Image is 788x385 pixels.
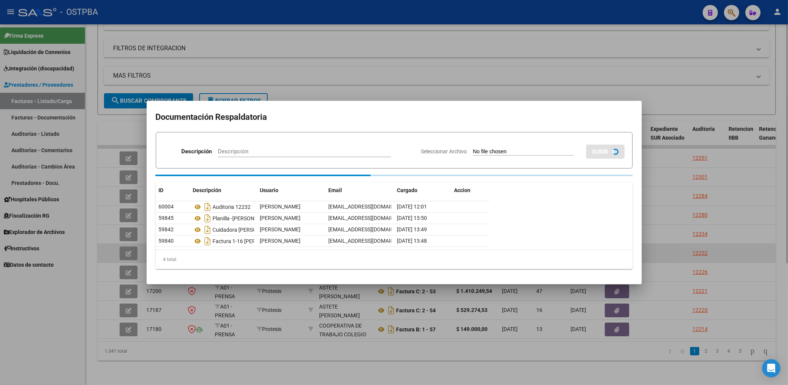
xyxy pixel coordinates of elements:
h2: Documentación Respaldatoria [156,110,633,124]
datatable-header-cell: ID [156,182,190,199]
span: [DATE] 13:49 [397,226,427,232]
i: Descargar documento [203,235,213,247]
i: Descargar documento [203,201,213,213]
span: Usuario [260,187,279,193]
span: ID [159,187,164,193]
button: SUBIR [586,145,625,159]
div: Factura 1-16 [PERSON_NAME] [193,235,254,247]
span: SUBIR [592,148,609,155]
span: 59842 [159,226,174,232]
span: [DATE] 12:01 [397,204,427,210]
div: Cuidadora [PERSON_NAME] [193,224,254,236]
span: [PERSON_NAME] [260,226,301,232]
datatable-header-cell: Email [326,182,394,199]
datatable-header-cell: Descripción [190,182,257,199]
span: 59845 [159,215,174,221]
span: Descripción [193,187,222,193]
span: [PERSON_NAME] [260,238,301,244]
i: Descargar documento [203,212,213,224]
span: [DATE] 13:48 [397,238,427,244]
span: [PERSON_NAME] [260,215,301,221]
datatable-header-cell: Usuario [257,182,326,199]
span: [EMAIL_ADDRESS][DOMAIN_NAME] [329,238,413,244]
span: Seleccionar Archivo [421,148,467,154]
div: Open Intercom Messenger [762,359,780,377]
span: Cargado [397,187,418,193]
div: 4 total [156,250,633,269]
span: [EMAIL_ADDRESS][DOMAIN_NAME] [329,226,413,232]
span: [DATE] 13:50 [397,215,427,221]
span: 59840 [159,238,174,244]
span: 60004 [159,204,174,210]
p: Descripción [181,147,212,156]
span: Accion [454,187,471,193]
span: Email [329,187,342,193]
span: [PERSON_NAME] [260,204,301,210]
datatable-header-cell: Accion [451,182,489,199]
datatable-header-cell: Cargado [394,182,451,199]
div: Planilla -[PERSON_NAME] [193,212,254,224]
div: Auditoria 12232 [193,201,254,213]
i: Descargar documento [203,224,213,236]
span: [EMAIL_ADDRESS][DOMAIN_NAME] [329,204,413,210]
span: [EMAIL_ADDRESS][DOMAIN_NAME] [329,215,413,221]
